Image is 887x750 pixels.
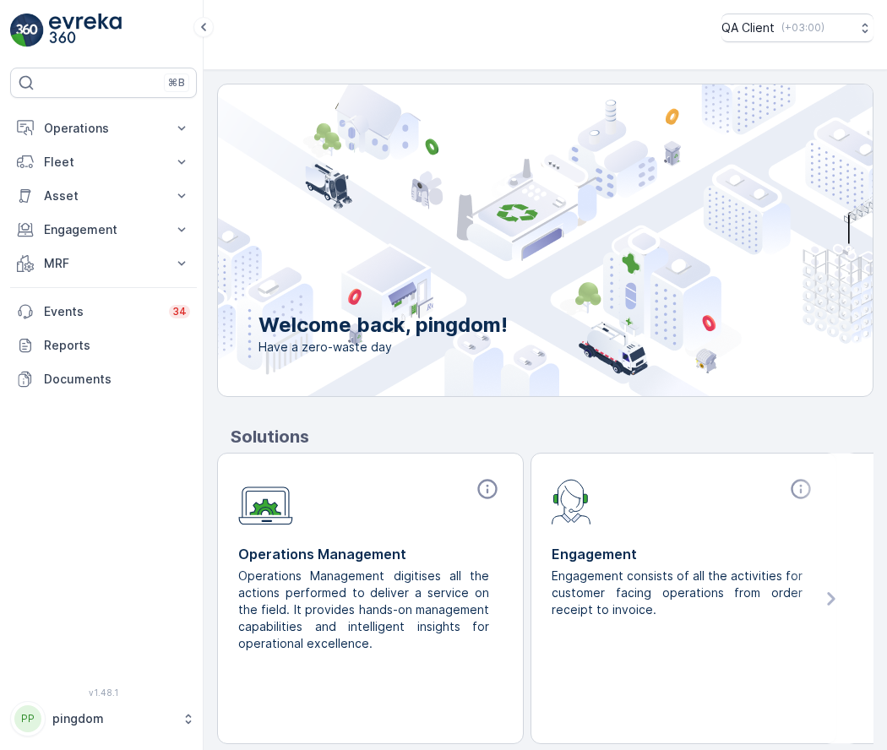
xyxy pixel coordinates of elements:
[10,687,197,698] span: v 1.48.1
[238,544,503,564] p: Operations Management
[10,145,197,179] button: Fleet
[14,705,41,732] div: PP
[10,111,197,145] button: Operations
[10,14,44,47] img: logo
[168,76,185,90] p: ⌘B
[44,371,190,388] p: Documents
[52,710,173,727] p: pingdom
[258,339,508,356] span: Have a zero-waste day
[238,568,489,652] p: Operations Management digitises all the actions performed to deliver a service on the field. It p...
[10,362,197,396] a: Documents
[10,213,197,247] button: Engagement
[721,14,873,42] button: QA Client(+03:00)
[142,84,873,396] img: city illustration
[44,120,163,137] p: Operations
[44,221,163,238] p: Engagement
[10,247,197,280] button: MRF
[49,14,122,47] img: logo_light-DOdMpM7g.png
[172,305,187,318] p: 34
[10,329,197,362] a: Reports
[44,187,163,204] p: Asset
[231,424,873,449] p: Solutions
[552,477,591,524] img: module-icon
[10,179,197,213] button: Asset
[44,337,190,354] p: Reports
[781,21,824,35] p: ( +03:00 )
[44,154,163,171] p: Fleet
[552,544,816,564] p: Engagement
[44,303,159,320] p: Events
[10,701,197,736] button: PPpingdom
[721,19,775,36] p: QA Client
[258,312,508,339] p: Welcome back, pingdom!
[552,568,803,618] p: Engagement consists of all the activities for customer facing operations from order receipt to in...
[238,477,293,525] img: module-icon
[44,255,163,272] p: MRF
[10,295,197,329] a: Events34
